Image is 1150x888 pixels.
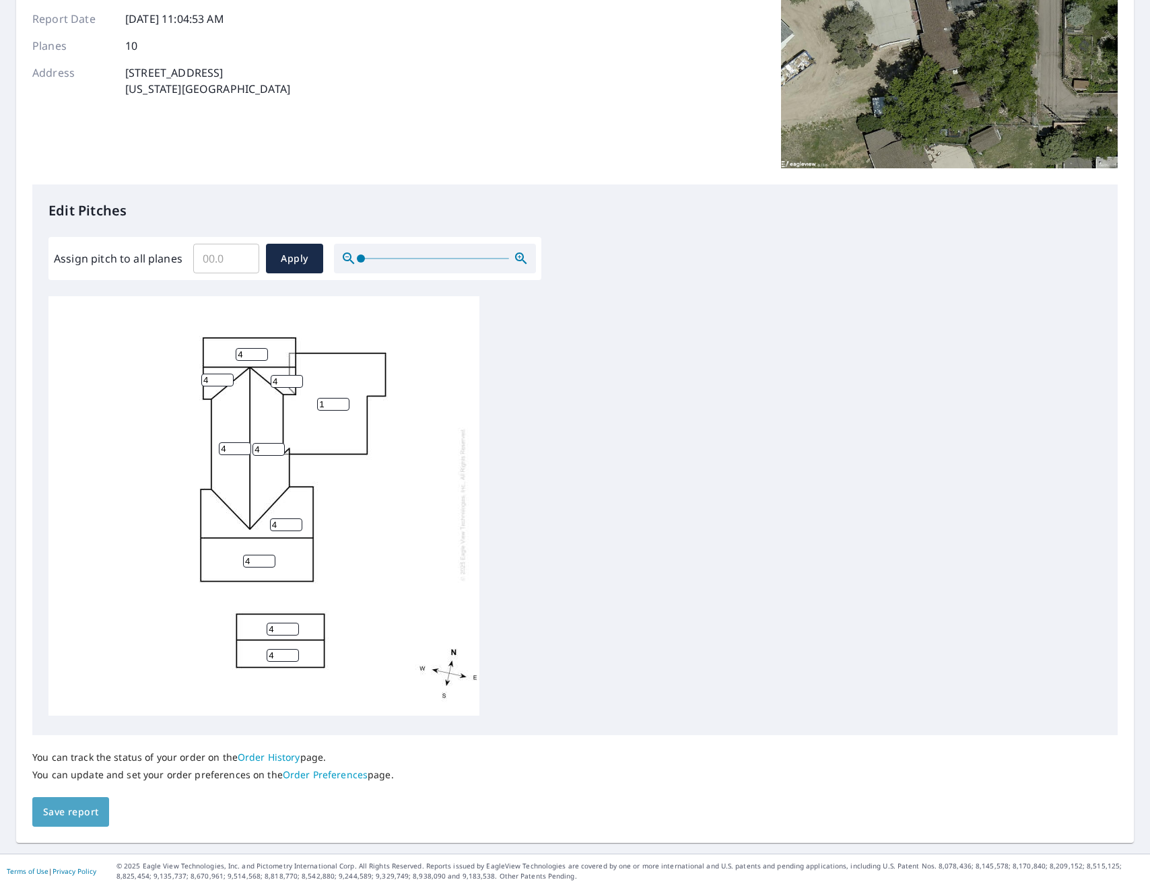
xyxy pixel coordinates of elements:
span: Apply [277,250,312,267]
a: Terms of Use [7,866,48,876]
p: 10 [125,38,137,54]
input: 00.0 [193,240,259,277]
p: Edit Pitches [48,201,1102,221]
button: Apply [266,244,323,273]
p: Address [32,65,113,97]
p: | [7,867,96,875]
a: Order History [238,751,300,763]
a: Privacy Policy [53,866,96,876]
p: You can update and set your order preferences on the page. [32,769,394,781]
p: You can track the status of your order on the page. [32,751,394,763]
label: Assign pitch to all planes [54,250,182,267]
p: Planes [32,38,113,54]
span: Save report [43,804,98,821]
p: [STREET_ADDRESS] [US_STATE][GEOGRAPHIC_DATA] [125,65,290,97]
button: Save report [32,797,109,827]
p: © 2025 Eagle View Technologies, Inc. and Pictometry International Corp. All Rights Reserved. Repo... [116,861,1143,881]
p: [DATE] 11:04:53 AM [125,11,224,27]
a: Order Preferences [283,768,368,781]
p: Report Date [32,11,113,27]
